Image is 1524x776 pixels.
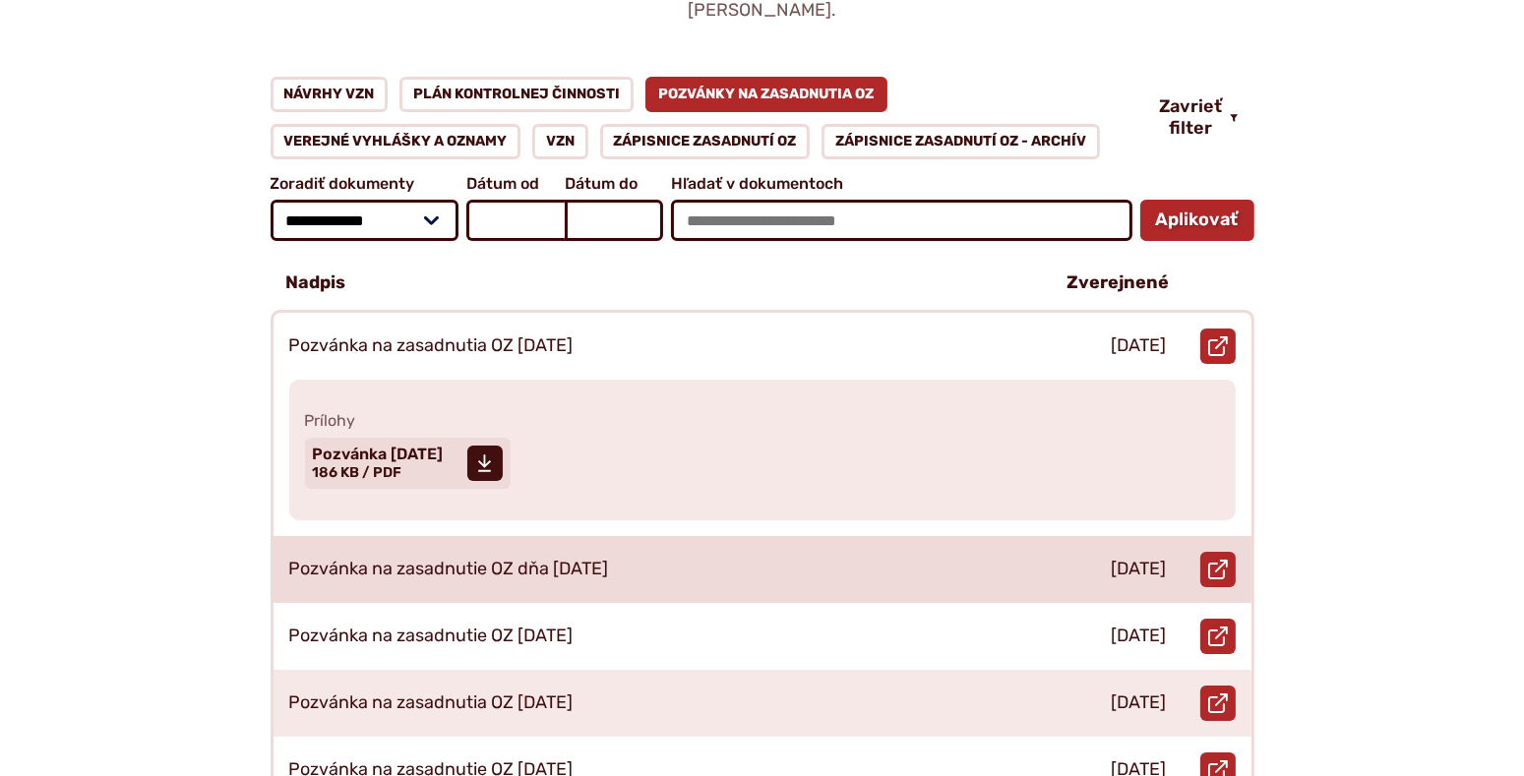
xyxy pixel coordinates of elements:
a: Pozvánky na zasadnutia OZ [645,77,888,112]
span: Zoradiť dokumenty [271,175,459,193]
select: Zoradiť dokumenty [271,200,459,241]
p: [DATE] [1112,626,1167,647]
span: Zavrieť filter [1159,96,1222,139]
input: Dátum od [466,200,565,241]
a: Zápisnice zasadnutí OZ - ARCHÍV [822,124,1100,159]
span: Dátum od [466,175,565,193]
p: Pozvánka na zasadnutia OZ [DATE] [289,335,574,357]
a: Verejné vyhlášky a oznamy [271,124,521,159]
span: Prílohy [305,411,1220,430]
input: Hľadať v dokumentoch [671,200,1131,241]
p: [DATE] [1112,559,1167,580]
a: Plán kontrolnej činnosti [399,77,634,112]
a: Zápisnice zasadnutí OZ [600,124,811,159]
span: Pozvánka [DATE] [313,447,444,462]
span: 186 KB / PDF [313,464,402,481]
p: Pozvánka na zasadnutie OZ [DATE] [289,626,574,647]
a: Návrhy VZN [271,77,389,112]
span: Dátum do [565,175,663,193]
input: Dátum do [565,200,663,241]
p: Pozvánka na zasadnutie OZ dňa [DATE] [289,559,609,580]
p: Pozvánka na zasadnutia OZ [DATE] [289,692,574,714]
span: Hľadať v dokumentoch [671,175,1131,193]
p: [DATE] [1112,692,1167,714]
p: [DATE] [1112,335,1167,357]
a: VZN [532,124,588,159]
button: Zavrieť filter [1143,96,1254,139]
a: Pozvánka [DATE] 186 KB / PDF [305,438,511,489]
p: Nadpis [286,272,346,294]
button: Aplikovať [1140,200,1254,241]
p: Zverejnené [1067,272,1170,294]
